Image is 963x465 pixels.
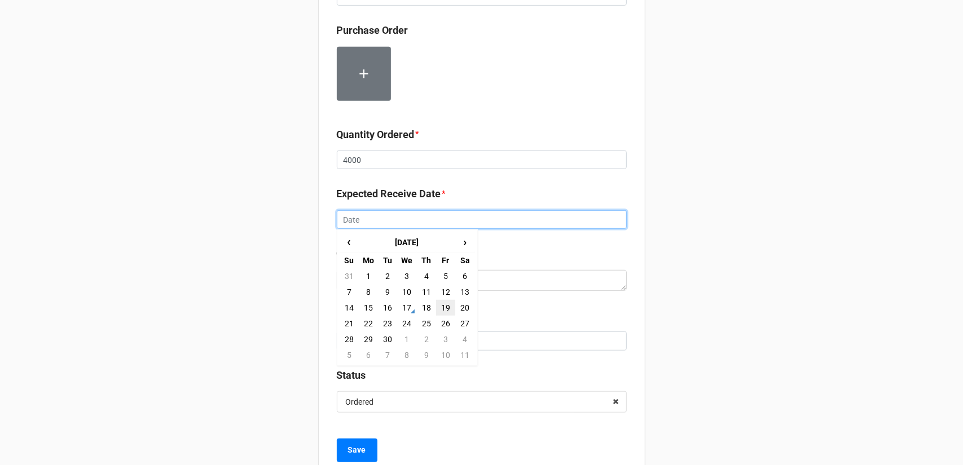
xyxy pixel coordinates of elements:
label: Quantity Ordered [337,127,415,143]
td: 25 [417,316,436,331]
td: 11 [417,284,436,300]
th: Th [417,253,436,268]
label: Purchase Order [337,23,408,38]
th: Su [340,253,359,268]
td: 19 [436,300,455,316]
td: 2 [417,331,436,347]
b: Save [348,444,366,456]
td: 15 [359,300,378,316]
td: 18 [417,300,436,316]
td: 6 [359,347,378,363]
td: 8 [397,347,416,363]
th: Mo [359,253,378,268]
td: 7 [378,347,397,363]
label: Status [337,367,366,383]
td: 22 [359,316,378,331]
td: 5 [340,347,359,363]
td: 1 [397,331,416,347]
th: Fr [436,253,455,268]
td: 10 [397,284,416,300]
td: 2 [378,268,397,284]
button: Save [337,439,377,462]
td: 7 [340,284,359,300]
td: 13 [455,284,474,300]
td: 21 [340,316,359,331]
td: 9 [417,347,436,363]
td: 10 [436,347,455,363]
td: 27 [455,316,474,331]
td: 9 [378,284,397,300]
span: ‹ [340,233,358,251]
td: 31 [340,268,359,284]
td: 5 [436,268,455,284]
th: We [397,253,416,268]
label: Expected Receive Date [337,186,441,202]
td: 3 [436,331,455,347]
td: 14 [340,300,359,316]
th: Tu [378,253,397,268]
td: 30 [378,331,397,347]
th: [DATE] [359,232,455,253]
td: 8 [359,284,378,300]
td: 4 [417,268,436,284]
td: 26 [436,316,455,331]
td: 16 [378,300,397,316]
td: 23 [378,316,397,331]
td: 4 [455,331,474,347]
td: 3 [397,268,416,284]
input: Date [337,210,627,229]
td: 17 [397,300,416,316]
td: 24 [397,316,416,331]
td: 28 [340,331,359,347]
th: Sa [455,253,474,268]
td: 1 [359,268,378,284]
span: › [456,233,474,251]
td: 29 [359,331,378,347]
td: 11 [455,347,474,363]
td: 12 [436,284,455,300]
div: Ordered [346,398,374,406]
td: 20 [455,300,474,316]
td: 6 [455,268,474,284]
